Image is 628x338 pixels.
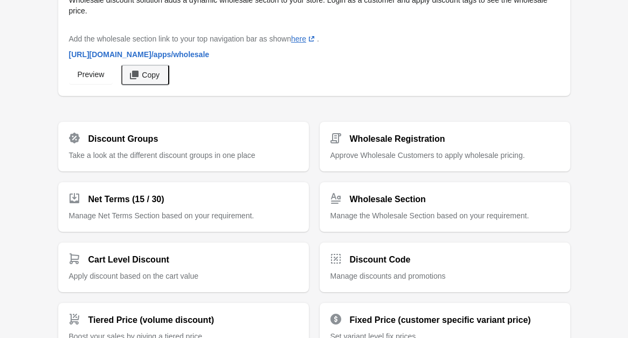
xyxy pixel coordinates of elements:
[350,314,531,327] h2: Fixed Price (customer specific variant price)
[350,193,426,206] h2: Wholesale Section
[330,272,446,280] span: Manage discounts and promotions
[330,151,525,160] span: Approve Wholesale Customers to apply wholesale pricing.
[69,211,254,220] span: Manage Net Terms Section based on your requirement.
[291,35,317,43] a: here
[350,133,445,146] h2: Wholesale Registration
[88,314,215,327] h2: Tiered Price (volume discount)
[69,65,113,84] a: Preview
[330,211,529,220] span: Manage the Wholesale Section based on your requirement.
[88,133,158,146] h2: Discount Groups
[65,45,214,64] a: [URL][DOMAIN_NAME]/apps/wholesale
[69,35,319,43] span: Add the wholesale section link to your top navigation bar as shown .
[142,71,160,79] span: Copy
[88,193,164,206] h2: Net Terms (15 / 30)
[88,253,169,266] h2: Cart Level Discount
[78,70,105,79] span: Preview
[69,50,210,59] span: [URL][DOMAIN_NAME] /apps/wholesale
[69,151,256,160] span: Take a look at the different discount groups in one place
[69,272,199,280] span: Apply discount based on the cart value
[121,65,169,85] button: Copy
[350,253,411,266] h2: Discount Code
